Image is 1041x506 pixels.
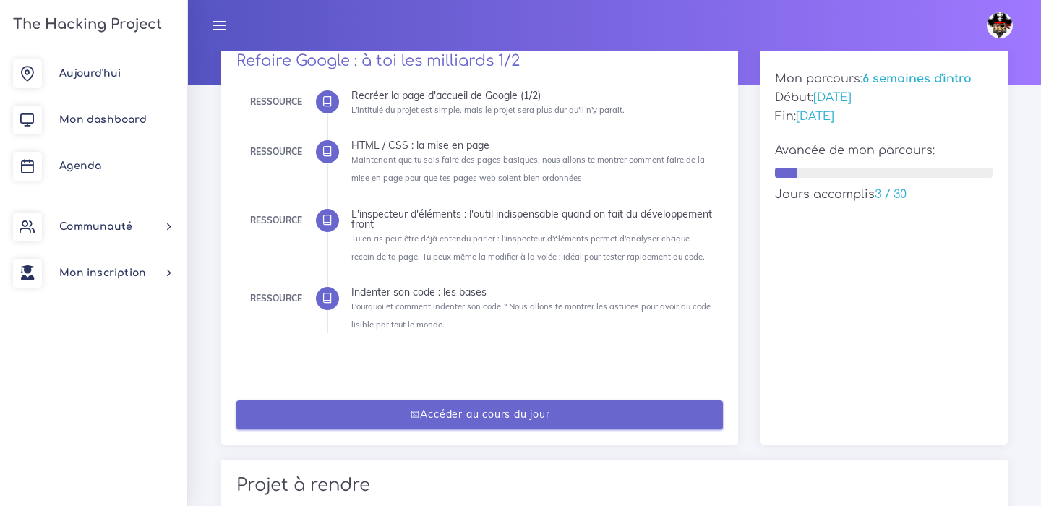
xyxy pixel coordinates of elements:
h5: Avancée de mon parcours: [775,144,993,158]
span: [DATE] [796,110,834,123]
span: [DATE] [813,91,852,104]
span: Mon inscription [59,267,146,278]
div: Ressource [250,213,302,228]
div: HTML / CSS : la mise en page [351,140,713,150]
div: Recréer la page d'accueil de Google (1/2) [351,90,713,100]
small: Tu en as peut être déjà entendu parler : l'inspecteur d'éléments permet d'analyser chaque recoin ... [351,233,705,262]
small: L'intitulé du projet est simple, mais le projet sera plus dur qu'il n'y parait. [351,105,625,115]
h2: Projet à rendre [236,475,993,496]
small: Maintenant que tu sais faire des pages basiques, nous allons te montrer comment faire de la mise ... [351,155,705,183]
span: Agenda [59,160,101,171]
span: 3 / 30 [875,188,907,201]
h5: Jours accomplis [775,188,993,202]
span: Mon dashboard [59,114,147,125]
div: L'inspecteur d'éléments : l'outil indispensable quand on fait du développement front [351,209,713,229]
h5: Mon parcours: [775,72,993,86]
h5: Fin: [775,110,993,124]
span: Communauté [59,221,132,232]
small: Pourquoi et comment indenter son code ? Nous allons te montrer les astuces pour avoir du code lis... [351,301,711,330]
div: Ressource [250,144,302,160]
img: avatar [987,12,1013,38]
div: Indenter son code : les bases [351,287,713,297]
a: Refaire Google : à toi les milliards 1/2 [236,52,520,69]
span: Aujourd'hui [59,68,121,79]
h3: The Hacking Project [9,17,162,33]
h5: Début: [775,91,993,105]
a: Accéder au cours du jour [236,400,724,430]
div: Ressource [250,291,302,306]
span: 6 semaines d'intro [862,72,972,85]
div: Ressource [250,94,302,110]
